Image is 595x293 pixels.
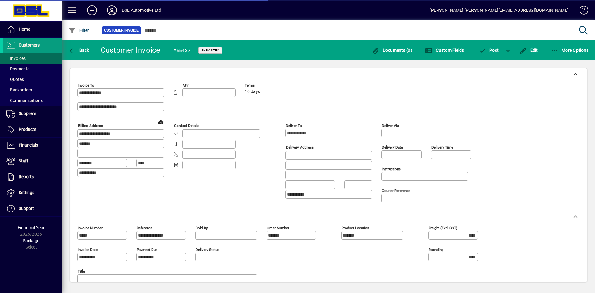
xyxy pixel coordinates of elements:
[3,201,62,216] a: Support
[6,66,29,71] span: Payments
[3,22,62,37] a: Home
[3,138,62,153] a: Financials
[23,238,39,243] span: Package
[429,247,443,252] mat-label: Rounding
[3,169,62,185] a: Reports
[342,226,369,230] mat-label: Product location
[424,45,466,56] button: Custom Fields
[382,189,410,193] mat-label: Courier Reference
[19,42,40,47] span: Customers
[431,145,453,149] mat-label: Delivery time
[156,117,166,127] a: View on map
[101,45,161,55] div: Customer Invoice
[19,143,38,148] span: Financials
[19,190,34,195] span: Settings
[489,48,492,53] span: P
[18,225,45,230] span: Financial Year
[102,5,122,16] button: Profile
[429,226,457,230] mat-label: Freight (excl GST)
[382,167,401,171] mat-label: Instructions
[245,89,260,94] span: 10 days
[6,77,24,82] span: Quotes
[104,27,139,33] span: Customer Invoice
[137,226,152,230] mat-label: Reference
[372,48,412,53] span: Documents (0)
[267,226,289,230] mat-label: Order number
[3,74,62,85] a: Quotes
[78,226,103,230] mat-label: Invoice number
[78,83,94,87] mat-label: Invoice To
[3,185,62,201] a: Settings
[3,95,62,106] a: Communications
[551,48,589,53] span: More Options
[3,153,62,169] a: Staff
[78,247,98,252] mat-label: Invoice date
[19,127,36,132] span: Products
[430,5,569,15] div: [PERSON_NAME] [PERSON_NAME][EMAIL_ADDRESS][DOMAIN_NAME]
[196,247,219,252] mat-label: Delivery status
[19,174,34,179] span: Reports
[82,5,102,16] button: Add
[68,48,89,53] span: Back
[518,45,540,56] button: Edit
[6,56,26,61] span: Invoices
[3,85,62,95] a: Backorders
[3,122,62,137] a: Products
[519,48,538,53] span: Edit
[122,5,161,15] div: DSL Automotive Ltd
[68,28,89,33] span: Filter
[6,98,43,103] span: Communications
[382,145,403,149] mat-label: Delivery date
[196,226,208,230] mat-label: Sold by
[67,45,91,56] button: Back
[19,27,30,32] span: Home
[173,46,191,55] div: #55437
[575,1,587,21] a: Knowledge Base
[6,87,32,92] span: Backorders
[201,48,220,52] span: Unposted
[3,53,62,64] a: Invoices
[425,48,464,53] span: Custom Fields
[476,45,502,56] button: Post
[19,158,28,163] span: Staff
[183,83,189,87] mat-label: Attn
[78,269,85,273] mat-label: Title
[19,111,36,116] span: Suppliers
[3,106,62,122] a: Suppliers
[67,25,91,36] button: Filter
[3,64,62,74] a: Payments
[370,45,414,56] button: Documents (0)
[549,45,590,56] button: More Options
[19,206,34,211] span: Support
[479,48,499,53] span: ost
[245,83,282,87] span: Terms
[286,123,302,128] mat-label: Deliver To
[62,45,96,56] app-page-header-button: Back
[382,123,399,128] mat-label: Deliver via
[137,247,157,252] mat-label: Payment due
